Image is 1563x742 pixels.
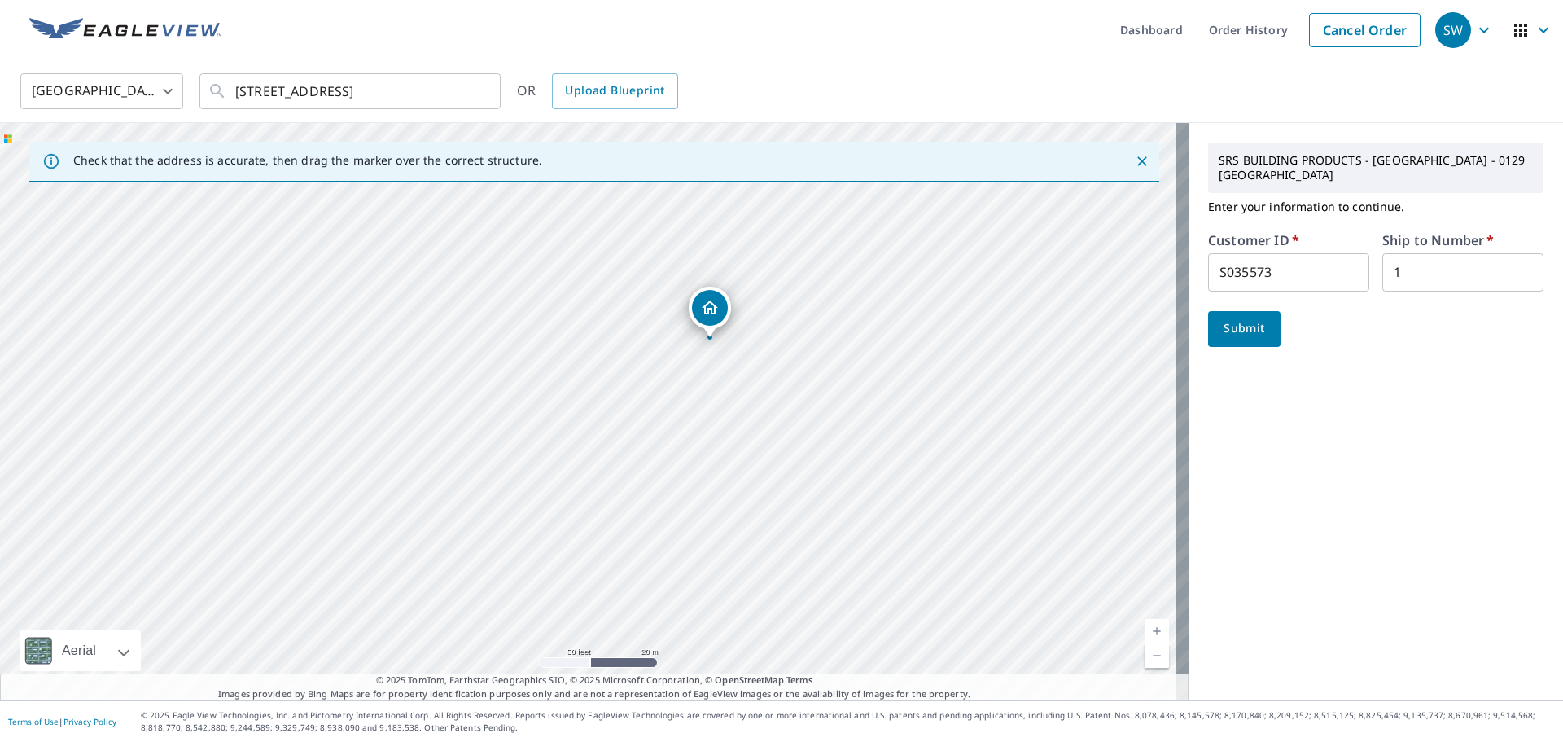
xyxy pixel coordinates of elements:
[73,153,542,168] p: Check that the address is accurate, then drag the marker over the correct structure.
[1208,311,1281,347] button: Submit
[8,716,59,727] a: Terms of Use
[786,674,813,686] a: Terms
[1145,619,1169,643] a: Current Level 19, Zoom In
[1221,318,1267,339] span: Submit
[689,287,731,337] div: Dropped pin, building 1, Residential property, 108 Fawn Ln New Bern, NC 28562
[517,73,678,109] div: OR
[1382,234,1494,247] label: Ship to Number
[8,717,116,727] p: |
[1435,12,1471,48] div: SW
[715,674,783,686] a: OpenStreetMap
[1309,13,1421,47] a: Cancel Order
[1208,234,1299,247] label: Customer ID
[565,81,664,101] span: Upload Blueprint
[57,630,101,671] div: Aerial
[1145,643,1169,668] a: Current Level 19, Zoom Out
[63,716,116,727] a: Privacy Policy
[29,18,221,42] img: EV Logo
[1132,151,1153,172] button: Close
[1208,193,1543,221] p: Enter your information to continue.
[235,68,467,114] input: Search by address or latitude-longitude
[552,73,677,109] a: Upload Blueprint
[376,674,813,687] span: © 2025 TomTom, Earthstar Geographics SIO, © 2025 Microsoft Corporation, ©
[20,630,141,671] div: Aerial
[141,709,1555,734] p: © 2025 Eagle View Technologies, Inc. and Pictometry International Corp. All Rights Reserved. Repo...
[1212,147,1539,189] p: SRS BUILDING PRODUCTS - [GEOGRAPHIC_DATA] - 0129 [GEOGRAPHIC_DATA]
[20,68,183,114] div: [GEOGRAPHIC_DATA]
